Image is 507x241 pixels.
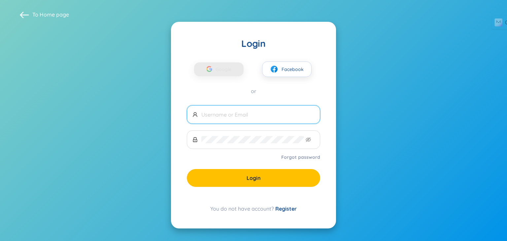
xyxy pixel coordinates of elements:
div: You do not have account? [187,205,320,213]
span: eye-invisible [306,137,311,142]
div: Login [187,38,320,50]
span: Facebook [282,66,304,73]
a: Register [275,205,297,212]
a: Home page [40,11,69,18]
span: lock [192,137,198,142]
button: facebookFacebook [262,61,312,77]
span: Login [247,174,261,182]
input: Username or Email [201,111,315,118]
button: Google [194,62,244,76]
span: Google [216,62,235,76]
span: user [192,112,198,117]
span: To [32,11,69,18]
button: Login [187,169,320,187]
div: or [187,87,320,95]
img: facebook [270,65,278,73]
a: Forgot password [281,154,320,160]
